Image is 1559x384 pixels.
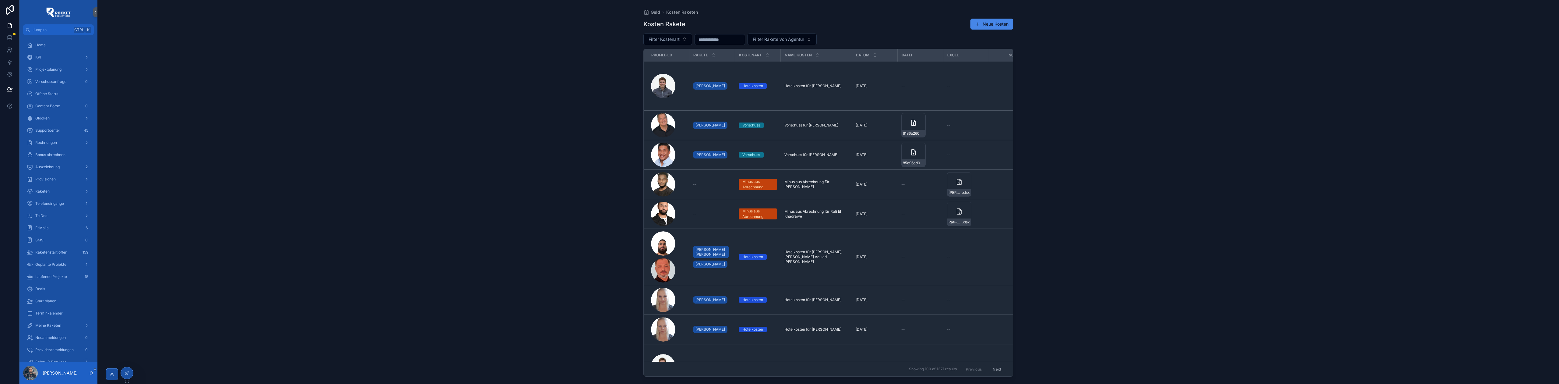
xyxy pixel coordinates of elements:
[993,182,1031,187] span: €745,83
[695,123,725,128] span: [PERSON_NAME]
[23,210,94,221] a: To Dos
[23,344,94,355] a: Provideranmeldungen0
[693,151,727,158] a: [PERSON_NAME]
[947,53,959,58] span: Excel
[23,174,94,185] a: Provisionen
[742,254,763,260] div: Hotelkosten
[35,286,45,291] span: Deals
[784,84,841,88] span: Hotelkosten für [PERSON_NAME]
[693,212,697,216] span: --
[947,297,951,302] span: --
[901,297,905,302] span: --
[695,327,725,332] span: [PERSON_NAME]
[23,247,94,258] a: Raketenstart offen159
[23,162,94,172] a: Auszeichnung2
[784,180,848,189] span: Minus aus Abrechnung für [PERSON_NAME]
[35,311,63,316] span: Terminkalender
[643,34,692,45] button: Select Button
[83,102,90,110] div: 0
[23,137,94,148] a: Rechnungen
[23,101,94,112] a: Content Börse0
[651,53,672,58] span: Profilbild
[693,246,729,258] a: [PERSON_NAME] [PERSON_NAME]
[856,84,867,88] span: [DATE]
[643,9,660,15] a: Geld
[902,53,912,58] span: Datei
[35,335,66,340] span: Neuanmeldungen
[35,238,44,243] span: SMS
[23,88,94,99] a: Offene Starts
[19,35,97,362] div: scrollable content
[695,297,725,302] span: [PERSON_NAME]
[784,297,841,302] span: Hotelkosten für [PERSON_NAME]
[35,226,48,230] span: E-Mails
[35,116,50,121] span: Glocken
[35,250,67,255] span: Raketenstart offen
[909,367,957,372] span: Showing 100 of 1371 results
[988,364,1005,374] button: Next
[948,190,962,195] span: [PERSON_NAME]
[993,123,1031,128] span: €250,00
[784,123,838,128] span: Vorschuss für [PERSON_NAME]
[83,224,90,232] div: 6
[83,261,90,268] div: 1
[23,198,94,209] a: Telefoneingänge1
[742,208,773,219] div: Minus aus Abrechnung
[651,9,660,15] span: Geld
[649,36,680,42] span: Filter Kostenart
[23,357,94,368] a: Sales-ID Provider4
[856,212,867,216] span: [DATE]
[86,27,91,32] span: K
[83,346,90,354] div: 0
[856,254,867,259] span: [DATE]
[903,131,920,136] span: 6186a260
[753,36,804,42] span: Filter Rakete von Agentur
[35,55,41,60] span: KPI
[83,358,90,366] div: 4
[693,53,708,58] span: Rakete
[35,262,66,267] span: Geplante Projekte
[35,43,46,48] span: Home
[43,370,78,376] p: [PERSON_NAME]
[742,297,763,303] div: Hotelkosten
[856,297,867,302] span: [DATE]
[742,327,763,332] div: Hotelkosten
[35,140,57,145] span: Rechnungen
[993,152,1031,157] span: €500,00
[856,327,867,332] span: [DATE]
[23,125,94,136] a: Supportcenter45
[856,123,867,128] span: [DATE]
[856,152,867,157] span: [DATE]
[23,332,94,343] a: Neuanmeldungen0
[23,320,94,331] a: Meine Raketen
[35,323,61,328] span: Meine Raketen
[23,64,94,75] a: Projektplanung
[35,347,74,352] span: Provideranmeldungen
[695,262,725,267] span: [PERSON_NAME]
[1009,53,1023,58] span: Summe
[784,250,848,264] span: Hotelkosten für [PERSON_NAME], [PERSON_NAME] Aoulad [PERSON_NAME]
[35,274,67,279] span: Laufende Projekte
[901,327,905,332] span: --
[83,78,90,85] div: 0
[993,297,1031,302] span: €194,00
[693,122,727,129] a: [PERSON_NAME]
[23,271,94,282] a: Laufende Projekte15
[993,254,1031,259] span: €237,00
[856,182,867,187] span: [DATE]
[23,308,94,319] a: Terminkalender
[666,9,698,15] a: Kosten Raketen
[785,53,812,58] span: Name Kosten
[83,236,90,244] div: 0
[35,128,60,133] span: Supportcenter
[23,259,94,270] a: Geplante Projekte1
[947,84,951,88] span: --
[693,326,727,333] a: [PERSON_NAME]
[742,152,760,158] div: Vorschuss
[35,165,60,169] span: Auszeichnung
[23,40,94,51] a: Home
[901,84,905,88] span: --
[962,190,970,195] span: .xlsx
[947,152,951,157] span: --
[693,296,727,304] a: [PERSON_NAME]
